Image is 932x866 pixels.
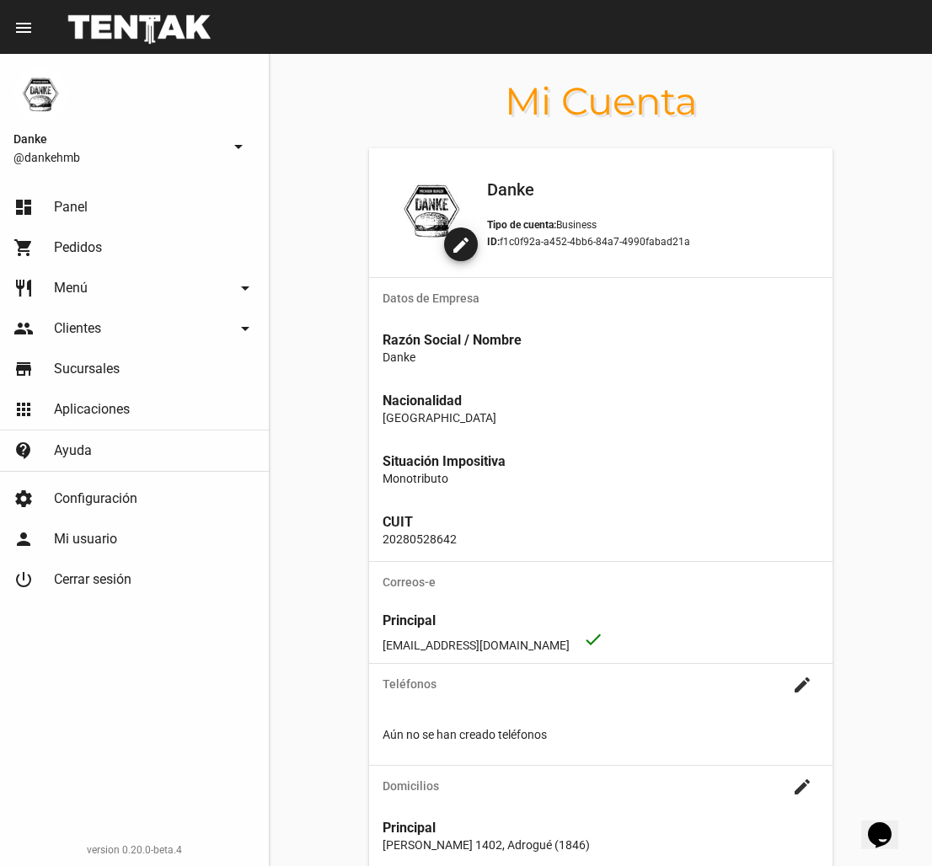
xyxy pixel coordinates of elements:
mat-icon: store [13,359,34,379]
p: 20280528642 [383,531,819,548]
strong: Nacionalidad [383,393,462,409]
span: Teléfonos [383,677,785,691]
h1: Mi Cuenta [270,88,932,115]
strong: Razón Social / Nombre [383,332,522,348]
span: Panel [54,199,88,216]
button: Editar [785,769,819,803]
mat-icon: create [792,777,812,797]
img: 1d4517d0-56da-456b-81f5-6111ccf01445.png [389,168,474,253]
span: Aplicaciones [54,401,130,418]
span: Menú [54,280,88,297]
span: Configuración [54,490,137,507]
span: Cerrar sesión [54,571,131,588]
div: version 0.20.0-beta.4 [13,842,255,858]
p: [GEOGRAPHIC_DATA] [383,409,819,426]
button: Editar [785,667,819,701]
mat-icon: dashboard [13,197,34,217]
iframe: chat widget [861,799,915,849]
p: Monotributo [383,470,819,487]
p: Business [487,216,812,233]
strong: Situación Impositiva [383,453,506,469]
p: Danke [383,349,819,366]
span: Sucursales [54,361,120,377]
mat-icon: power_settings_new [13,569,34,590]
span: Ayuda [54,442,92,459]
mat-icon: shopping_cart [13,238,34,258]
mat-icon: people [13,318,34,339]
span: Datos de Empresa [383,291,819,305]
span: Clientes [54,320,101,337]
b: ID: [487,236,500,248]
span: Mi usuario [54,531,117,548]
mat-icon: create [792,675,812,695]
span: @dankehmb [13,149,222,166]
button: Seleccionar avatar [444,227,478,261]
p: f1c0f92a-a452-4bb6-84a7-4990fabad21a [487,233,812,250]
span: Pedidos [54,239,102,256]
span: Correos-e [383,575,819,589]
strong: CUIT [383,514,413,530]
mat-icon: done [583,629,603,649]
mat-icon: menu [13,18,34,38]
img: 1d4517d0-56da-456b-81f5-6111ccf01445.png [13,67,67,121]
mat-icon: contact_support [13,441,34,461]
p: Aún no se han creado teléfonos [383,726,819,743]
b: Tipo de cuenta: [487,219,556,231]
strong: Principal [383,820,436,836]
mat-icon: Seleccionar avatar [451,235,471,255]
mat-icon: person [13,529,34,549]
span: Domicilios [383,779,785,793]
mat-icon: arrow_drop_down [235,318,255,339]
strong: Principal [383,612,436,628]
p: [PERSON_NAME] 1402, Adrogué (1846) [383,837,819,853]
mat-icon: restaurant [13,278,34,298]
mat-icon: apps [13,399,34,420]
p: [EMAIL_ADDRESS][DOMAIN_NAME] [383,629,819,654]
mat-icon: settings [13,489,34,509]
span: Danke [13,129,222,149]
mat-icon: arrow_drop_down [235,278,255,298]
h2: Danke [487,176,812,203]
mat-icon: arrow_drop_down [228,136,249,157]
